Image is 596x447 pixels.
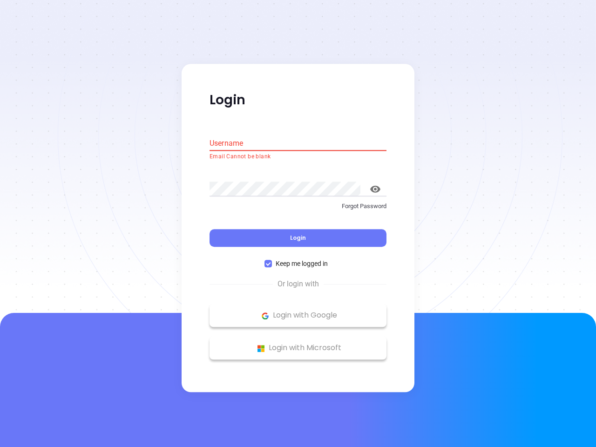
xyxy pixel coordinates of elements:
button: Login [210,230,386,247]
img: Microsoft Logo [255,343,267,354]
p: Email Cannot be blank [210,152,386,162]
span: Or login with [273,279,324,290]
button: Google Logo Login with Google [210,304,386,327]
button: toggle password visibility [364,178,386,200]
span: Keep me logged in [272,259,332,269]
button: Microsoft Logo Login with Microsoft [210,337,386,360]
span: Login [290,234,306,242]
p: Forgot Password [210,202,386,211]
a: Forgot Password [210,202,386,218]
p: Login with Google [214,309,382,323]
p: Login [210,92,386,108]
img: Google Logo [259,310,271,322]
p: Login with Microsoft [214,341,382,355]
